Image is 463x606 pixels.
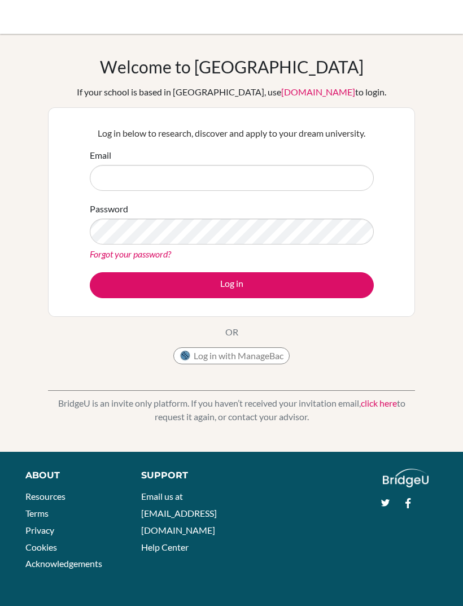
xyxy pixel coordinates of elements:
[25,491,65,502] a: Resources
[90,127,374,140] p: Log in below to research, discover and apply to your dream university.
[48,396,415,424] p: BridgeU is an invite only platform. If you haven’t received your invitation email, to request it ...
[141,542,189,552] a: Help Center
[361,398,397,408] a: click here
[25,508,49,518] a: Terms
[225,325,238,339] p: OR
[100,56,364,77] h1: Welcome to [GEOGRAPHIC_DATA]
[90,149,111,162] label: Email
[25,525,54,535] a: Privacy
[90,272,374,298] button: Log in
[90,202,128,216] label: Password
[25,558,102,569] a: Acknowledgements
[141,469,221,482] div: Support
[77,85,386,99] div: If your school is based in [GEOGRAPHIC_DATA], use to login.
[25,542,57,552] a: Cookies
[141,491,217,535] a: Email us at [EMAIL_ADDRESS][DOMAIN_NAME]
[90,248,171,259] a: Forgot your password?
[173,347,290,364] button: Log in with ManageBac
[281,86,355,97] a: [DOMAIN_NAME]
[383,469,429,487] img: logo_white@2x-f4f0deed5e89b7ecb1c2cc34c3e3d731f90f0f143d5ea2071677605dd97b5244.png
[25,469,116,482] div: About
